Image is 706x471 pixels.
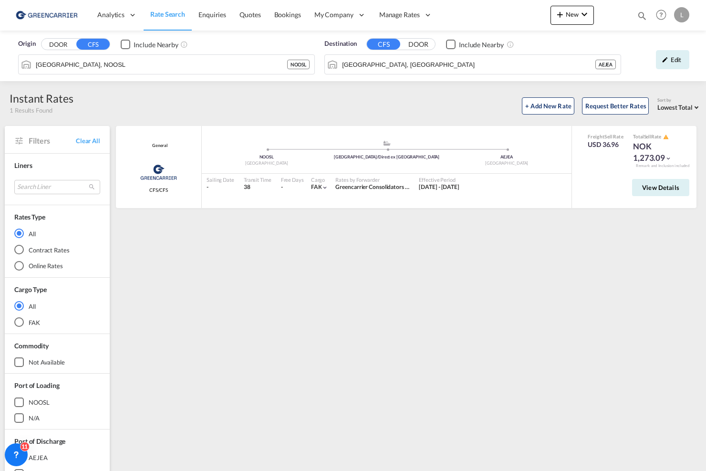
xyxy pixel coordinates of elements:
[595,60,616,69] div: AEJEA
[522,97,574,115] button: + Add New Rate
[150,143,167,149] div: Contract / Rate Agreement / Tariff / Spot Pricing Reference Number: General
[582,97,649,115] button: Request Better Rates
[244,176,271,183] div: Transit Time
[14,342,49,350] span: Commodity
[207,183,234,191] div: -
[14,4,79,26] img: e39c37208afe11efa9cb1d7a6ea7d6f5.png
[653,7,669,23] span: Help
[402,39,435,50] button: DOOR
[149,187,168,193] span: CFS/CFS
[281,176,304,183] div: Free Days
[10,91,73,106] div: Instant Rates
[14,437,65,445] span: Port of Discharge
[29,453,48,462] div: AEJEA
[633,133,681,141] div: Total Rate
[665,155,672,162] md-icon: icon-chevron-down
[637,10,647,21] md-icon: icon-magnify
[29,414,40,422] div: N/A
[150,143,167,149] span: General
[14,381,60,389] span: Port of Loading
[322,184,328,191] md-icon: icon-chevron-down
[657,104,693,111] span: Lowest Total
[14,212,45,222] div: Rates Type
[207,176,234,183] div: Sailing Date
[632,179,689,196] button: View Details
[644,134,652,139] span: Sell
[14,398,100,407] md-checkbox: NOOSL
[554,10,590,18] span: New
[419,183,459,190] span: [DATE] - [DATE]
[637,10,647,25] div: icon-magnify
[419,176,459,183] div: Effective Period
[207,154,327,160] div: NOOSL
[325,55,621,74] md-input-container: Jebel Ali, AEJEA
[14,413,100,423] md-checkbox: N/A
[642,184,679,191] span: View Details
[367,39,400,50] button: CFS
[76,136,100,145] span: Clear All
[10,106,52,115] span: 1 Results Found
[14,261,100,271] md-radio-button: Online Rates
[207,160,327,167] div: [GEOGRAPHIC_DATA]
[579,9,590,20] md-icon: icon-chevron-down
[14,453,100,463] md-checkbox: AEJEA
[459,40,504,50] div: Include Nearby
[18,39,35,49] span: Origin
[379,10,420,20] span: Manage Rates
[29,136,76,146] span: Filters
[657,101,701,112] md-select: Select: Lowest Total
[180,41,188,48] md-icon: Unchecked: Ignores neighbouring ports when fetching rates.Checked : Includes neighbouring ports w...
[588,140,623,149] div: USD 36.96
[507,41,514,48] md-icon: Unchecked: Ignores neighbouring ports when fetching rates.Checked : Includes neighbouring ports w...
[662,133,669,140] button: icon-alert
[244,183,271,191] div: 38
[342,57,595,72] input: Search by Port
[327,154,447,160] div: [GEOGRAPHIC_DATA]/Direct ex [GEOGRAPHIC_DATA]
[419,183,459,191] div: 01 Aug 2025 - 31 Aug 2025
[287,60,310,69] div: NOOSL
[36,57,287,72] input: Search by Port
[281,183,283,191] div: -
[29,358,65,366] div: not available
[134,40,178,50] div: Include Nearby
[629,163,696,168] div: Remark and Inclusion included
[311,183,322,190] span: FAK
[653,7,674,24] div: Help
[335,183,467,190] span: Greencarrier Consolidators ([GEOGRAPHIC_DATA])
[554,9,566,20] md-icon: icon-plus 400-fg
[335,183,409,191] div: Greencarrier Consolidators (Norway)
[657,97,701,104] div: Sort by
[137,160,180,184] img: Greencarrier Consolidators
[14,285,47,294] div: Cargo Type
[239,10,260,19] span: Quotes
[550,6,594,25] button: icon-plus 400-fgNewicon-chevron-down
[446,160,567,167] div: [GEOGRAPHIC_DATA]
[674,7,689,22] div: L
[311,176,329,183] div: Cargo
[604,134,613,139] span: Sell
[150,10,185,18] span: Rate Search
[446,154,567,160] div: AEJEA
[14,229,100,238] md-radio-button: All
[14,301,100,311] md-radio-button: All
[14,317,100,327] md-radio-button: FAK
[42,39,75,50] button: DOOR
[324,39,357,49] span: Destination
[656,50,689,69] div: icon-pencilEdit
[198,10,226,19] span: Enquiries
[76,39,110,50] button: CFS
[633,141,681,164] div: NOK 1,273.09
[14,161,32,169] span: Liners
[381,141,393,146] md-icon: assets/icons/custom/ship-fill.svg
[97,10,125,20] span: Analytics
[19,55,314,74] md-input-container: Oslo, NOOSL
[314,10,353,20] span: My Company
[662,56,668,63] md-icon: icon-pencil
[446,39,504,49] md-checkbox: Checkbox No Ink
[274,10,301,19] span: Bookings
[121,39,178,49] md-checkbox: Checkbox No Ink
[14,245,100,254] md-radio-button: Contract Rates
[663,134,669,140] md-icon: icon-alert
[29,398,50,407] div: NOOSL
